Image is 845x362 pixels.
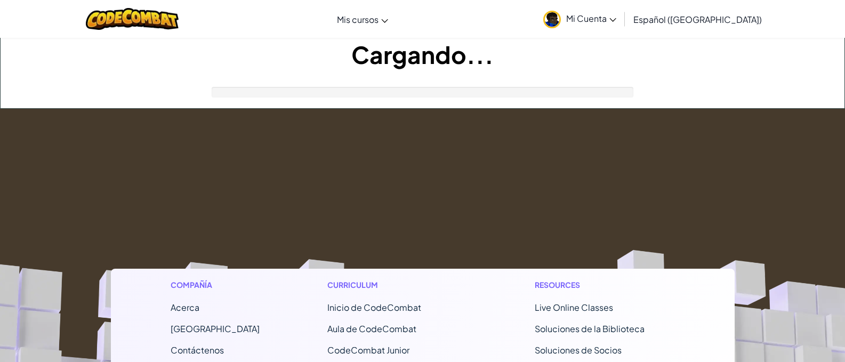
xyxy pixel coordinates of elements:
a: Soluciones de Socios [535,344,622,356]
a: [GEOGRAPHIC_DATA] [171,323,260,334]
a: Español ([GEOGRAPHIC_DATA]) [628,5,767,34]
h1: Curriculum [327,279,468,291]
a: Mis cursos [332,5,393,34]
h1: Compañía [171,279,260,291]
a: Acerca [171,302,199,313]
h1: Resources [535,279,675,291]
img: avatar [543,11,561,28]
span: Mis cursos [337,14,379,25]
span: Contáctenos [171,344,224,356]
a: Live Online Classes [535,302,613,313]
a: Aula de CodeCombat [327,323,416,334]
span: Mi Cuenta [566,13,616,24]
span: Español ([GEOGRAPHIC_DATA]) [633,14,762,25]
a: CodeCombat Junior [327,344,409,356]
h1: Cargando... [1,38,844,71]
a: Soluciones de la Biblioteca [535,323,645,334]
a: Mi Cuenta [538,2,622,36]
span: Inicio de CodeCombat [327,302,421,313]
img: CodeCombat logo [86,8,179,30]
